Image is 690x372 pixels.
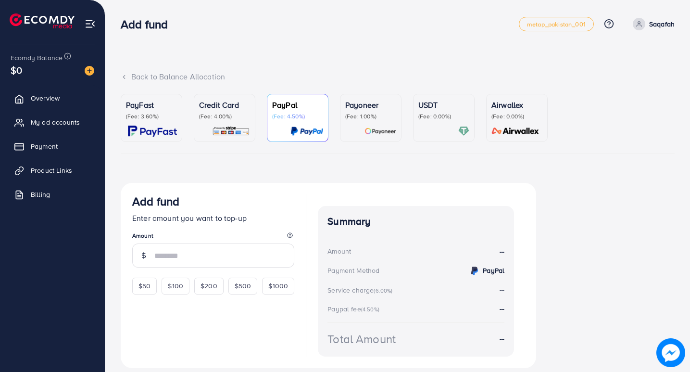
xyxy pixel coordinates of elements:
[374,287,392,295] small: (6.00%)
[138,281,151,291] span: $50
[345,113,396,120] p: (Fee: 1.00%)
[327,331,396,347] div: Total Amount
[519,17,594,31] a: metap_pakistan_001
[418,99,469,111] p: USDT
[10,13,75,28] img: logo
[168,281,183,291] span: $100
[128,126,177,137] img: card
[31,93,60,103] span: Overview
[629,18,675,30] a: Saqafah
[7,113,98,132] a: My ad accounts
[31,117,80,127] span: My ad accounts
[201,281,217,291] span: $200
[327,285,395,295] div: Service charge
[11,63,22,77] span: $0
[500,284,504,295] strong: --
[199,113,250,120] p: (Fee: 4.00%)
[7,89,98,108] a: Overview
[327,304,382,314] div: Paypal fee
[132,212,294,224] p: Enter amount you want to top-up
[132,194,179,208] h3: Add fund
[126,99,177,111] p: PayFast
[491,113,542,120] p: (Fee: 0.00%)
[7,185,98,204] a: Billing
[500,333,504,344] strong: --
[345,99,396,111] p: Payoneer
[31,141,58,151] span: Payment
[290,126,323,137] img: card
[126,113,177,120] p: (Fee: 3.60%)
[272,99,323,111] p: PayPal
[7,161,98,180] a: Product Links
[121,17,176,31] h3: Add fund
[418,113,469,120] p: (Fee: 0.00%)
[235,281,251,291] span: $500
[364,126,396,137] img: card
[272,113,323,120] p: (Fee: 4.50%)
[500,246,504,257] strong: --
[85,18,96,29] img: menu
[458,126,469,137] img: card
[656,338,685,367] img: image
[212,126,250,137] img: card
[489,126,542,137] img: card
[327,246,351,256] div: Amount
[327,266,379,275] div: Payment Method
[85,66,94,76] img: image
[469,265,480,277] img: credit
[491,99,542,111] p: Airwallex
[483,266,504,275] strong: PayPal
[361,306,379,313] small: (4.50%)
[199,99,250,111] p: Credit Card
[132,231,294,244] legend: Amount
[527,21,586,27] span: metap_pakistan_001
[327,216,504,228] h4: Summary
[500,303,504,314] strong: --
[121,71,675,82] div: Back to Balance Allocation
[11,53,63,63] span: Ecomdy Balance
[31,190,50,199] span: Billing
[649,18,675,30] p: Saqafah
[268,281,288,291] span: $1000
[7,137,98,156] a: Payment
[31,166,72,175] span: Product Links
